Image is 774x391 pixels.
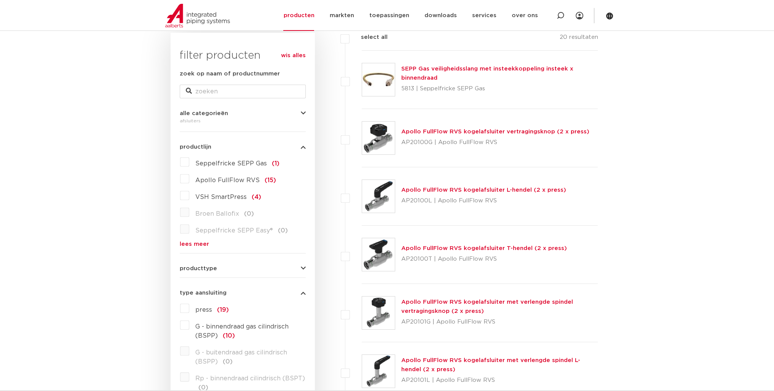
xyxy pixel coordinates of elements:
span: G - binnendraad gas cilindrisch (BSPP) [195,324,289,339]
span: productlijn [180,144,211,150]
span: Apollo FullFlow RVS [195,177,260,183]
a: Apollo FullFlow RVS kogelafsluiter met verlengde spindel L-hendel (2 x press) [401,357,580,372]
span: (0) [198,385,208,391]
span: (19) [217,307,229,313]
p: AP20100L | Apollo FullFlow RVS [401,195,566,207]
span: producttype [180,266,217,271]
label: select all [349,33,388,42]
button: alle categorieën [180,111,306,116]
span: (15) [265,177,276,183]
span: (0) [244,211,254,217]
img: Thumbnail for SEPP Gas veiligheidsslang met insteekkoppeling insteek x binnendraad [362,63,395,96]
input: zoeken [180,85,306,98]
p: AP20100T | Apollo FullFlow RVS [401,253,567,265]
a: Apollo FullFlow RVS kogelafsluiter met verlengde spindel vertragingsknop (2 x press) [401,299,573,314]
label: zoek op naam of productnummer [180,69,280,79]
img: Thumbnail for Apollo FullFlow RVS kogelafsluiter T-hendel (2 x press) [362,238,395,271]
img: Thumbnail for Apollo FullFlow RVS kogelafsluiter vertragingsknop (2 x press) [362,122,395,154]
a: wis alles [281,51,306,60]
span: (0) [223,359,233,365]
span: Rp - binnendraad cilindrisch (BSPT) [195,375,305,381]
img: Thumbnail for Apollo FullFlow RVS kogelafsluiter met verlengde spindel vertragingsknop (2 x press) [362,296,395,329]
img: Thumbnail for Apollo FullFlow RVS kogelafsluiter L-hendel (2 x press) [362,180,395,213]
div: afsluiters [180,116,306,125]
span: Seppelfricke SEPP Easy® [195,228,273,234]
a: SEPP Gas veiligheidsslang met insteekkoppeling insteek x binnendraad [401,66,573,81]
button: producttype [180,266,306,271]
p: AP20100G | Apollo FullFlow RVS [401,136,589,149]
span: type aansluiting [180,290,227,296]
p: AP20101G | Apollo FullFlow RVS [401,316,598,328]
button: productlijn [180,144,306,150]
p: 20 resultaten [559,33,598,45]
span: (0) [278,228,288,234]
span: press [195,307,212,313]
button: type aansluiting [180,290,306,296]
span: alle categorieën [180,111,228,116]
span: Broen Ballofix [195,211,239,217]
p: 5813 | Seppelfricke SEPP Gas [401,83,598,95]
h3: filter producten [180,48,306,63]
a: Apollo FullFlow RVS kogelafsluiter L-hendel (2 x press) [401,187,566,193]
span: (1) [272,160,279,167]
img: Thumbnail for Apollo FullFlow RVS kogelafsluiter met verlengde spindel L-hendel (2 x press) [362,355,395,388]
span: G - buitendraad gas cilindrisch (BSPP) [195,349,287,365]
a: Apollo FullFlow RVS kogelafsluiter vertragingsknop (2 x press) [401,129,589,135]
span: (10) [223,333,235,339]
a: lees meer [180,241,306,247]
a: Apollo FullFlow RVS kogelafsluiter T-hendel (2 x press) [401,245,567,251]
p: AP20101L | Apollo FullFlow RVS [401,374,598,386]
span: VSH SmartPress [195,194,247,200]
span: Seppelfricke SEPP Gas [195,160,267,167]
span: (4) [252,194,261,200]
